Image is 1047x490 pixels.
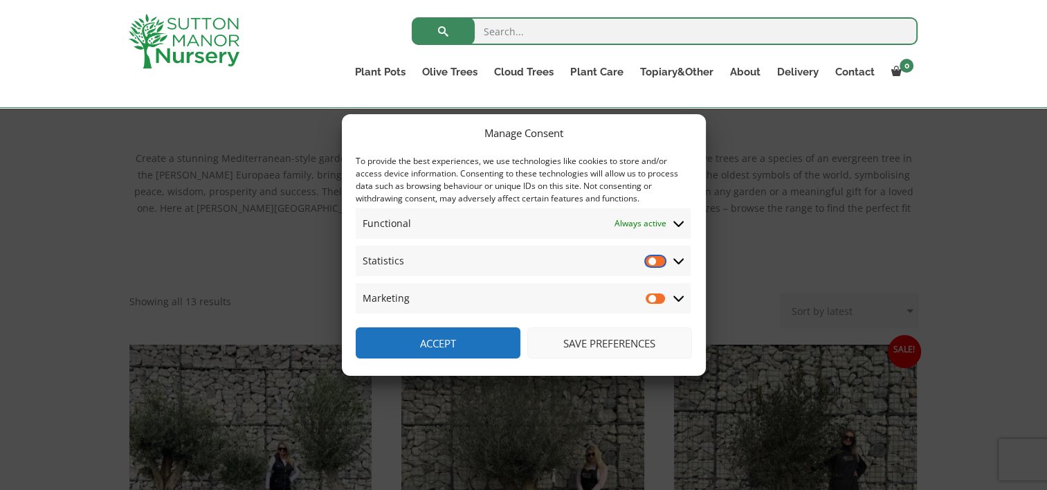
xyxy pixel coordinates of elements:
a: Olive Trees [414,62,486,82]
img: logo [129,14,239,69]
summary: Statistics [356,246,691,276]
span: Functional [363,215,411,232]
a: 0 [882,62,918,82]
span: 0 [900,59,913,73]
input: Search... [412,17,918,45]
div: Manage Consent [484,125,563,141]
a: Cloud Trees [486,62,562,82]
button: Save preferences [527,327,692,359]
a: Topiary&Other [631,62,721,82]
button: Accept [356,327,520,359]
span: Statistics [363,253,404,269]
div: To provide the best experiences, we use technologies like cookies to store and/or access device i... [356,155,691,205]
summary: Marketing [356,283,691,314]
summary: Functional Always active [356,208,691,239]
a: Plant Care [562,62,631,82]
a: Plant Pots [347,62,414,82]
span: Marketing [363,290,410,307]
span: Always active [614,215,666,232]
a: Contact [826,62,882,82]
a: About [721,62,768,82]
a: Delivery [768,62,826,82]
